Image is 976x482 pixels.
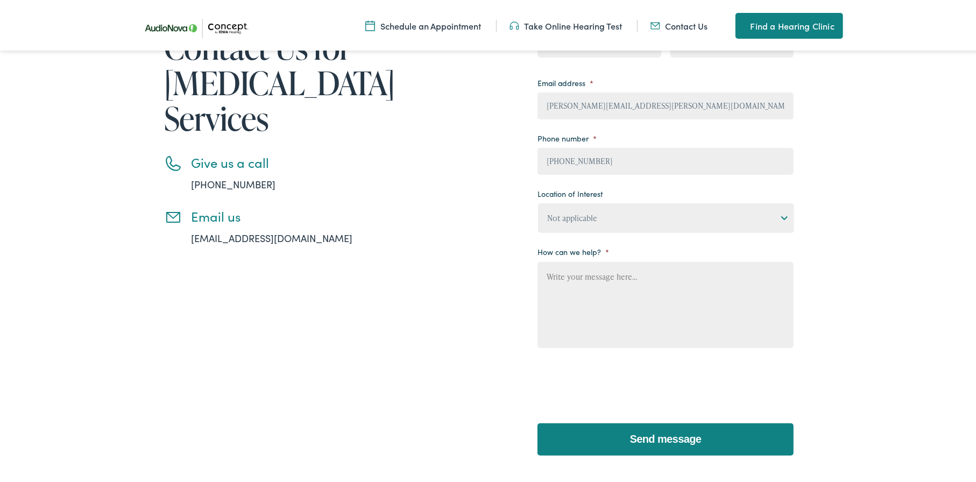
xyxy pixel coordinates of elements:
[650,18,708,30] a: Contact Us
[365,18,482,30] a: Schedule an Appointment
[510,18,623,30] a: Take Online Hearing Test
[365,18,375,30] img: A calendar icon to schedule an appointment at Concept by Iowa Hearing.
[191,207,385,222] h3: Email us
[537,187,603,196] label: Location of Interest
[537,131,597,141] label: Phone number
[191,229,352,243] a: [EMAIL_ADDRESS][DOMAIN_NAME]
[191,153,385,168] h3: Give us a call
[537,360,701,402] iframe: reCAPTCHA
[164,27,385,134] h1: Contact Us for [MEDICAL_DATA] Services
[537,90,794,117] input: example@email.com
[537,245,609,254] label: How can we help?
[510,18,519,30] img: utility icon
[537,76,593,86] label: Email address
[650,18,660,30] img: utility icon
[191,175,275,189] a: [PHONE_NUMBER]
[735,17,745,30] img: utility icon
[537,421,794,453] input: Send message
[735,11,843,37] a: Find a Hearing Clinic
[537,146,794,173] input: (XXX) XXX - XXXX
